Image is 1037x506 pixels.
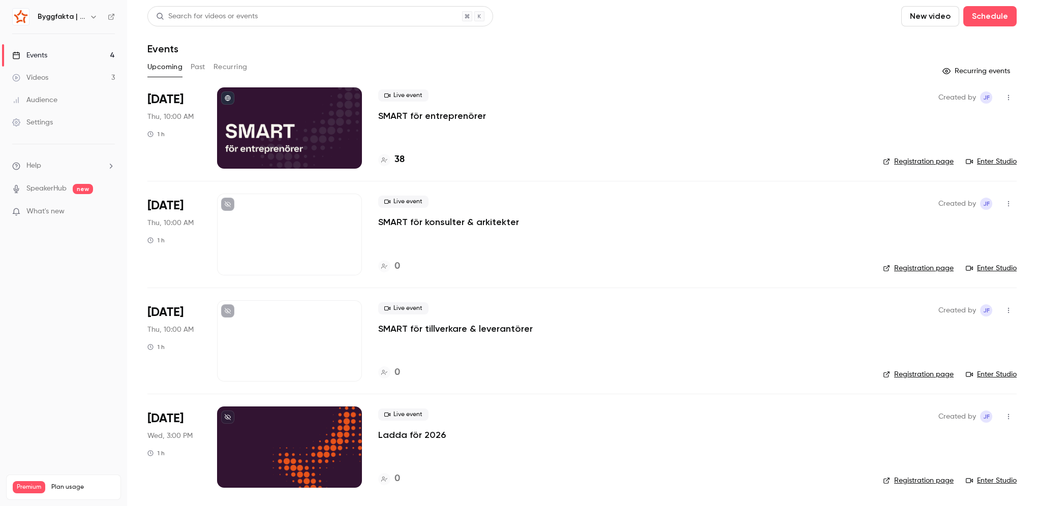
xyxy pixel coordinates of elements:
div: Audience [12,95,57,105]
span: Josephine Fantenberg [980,198,992,210]
button: Upcoming [147,59,182,75]
a: SMART för konsulter & arkitekter [378,216,519,228]
div: Events [12,50,47,60]
a: 0 [378,472,400,486]
span: Thu, 10:00 AM [147,325,194,335]
span: Thu, 10:00 AM [147,112,194,122]
a: Enter Studio [966,263,1017,273]
a: Registration page [883,156,954,167]
a: Enter Studio [966,156,1017,167]
iframe: Noticeable Trigger [103,207,115,216]
li: help-dropdown-opener [12,161,115,171]
span: Live event [378,302,429,314]
button: Schedule [963,6,1017,26]
button: New video [901,6,959,26]
span: What's new [26,206,65,217]
span: JF [983,91,990,104]
span: Premium [13,481,45,493]
span: Live event [378,408,429,421]
span: JF [983,410,990,423]
img: Byggfakta | Powered by Hubexo [13,9,29,25]
a: SpeakerHub [26,183,67,194]
button: Recurring [213,59,248,75]
span: [DATE] [147,304,184,321]
span: Live event [378,196,429,208]
a: 0 [378,366,400,379]
div: 1 h [147,236,165,244]
span: [DATE] [147,91,184,108]
div: Videos [12,73,48,83]
div: Settings [12,117,53,128]
span: Created by [938,198,976,210]
a: Registration page [883,476,954,486]
span: Created by [938,304,976,317]
span: Created by [938,410,976,423]
a: Enter Studio [966,476,1017,486]
span: [DATE] [147,198,184,214]
div: 1 h [147,343,165,351]
h1: Events [147,43,178,55]
span: [DATE] [147,410,184,427]
span: Josephine Fantenberg [980,91,992,104]
h4: 0 [394,366,400,379]
span: Thu, 10:00 AM [147,218,194,228]
a: Ladda för 2026 [378,429,446,441]
h4: 0 [394,472,400,486]
div: Nov 20 Thu, 10:00 AM (Europe/Stockholm) [147,300,201,382]
div: 1 h [147,449,165,457]
span: new [73,184,93,194]
a: SMART för tillverkare & leverantörer [378,323,533,335]
div: 1 h [147,130,165,138]
button: Recurring events [938,63,1017,79]
div: Dec 10 Wed, 3:00 PM (Europe/Stockholm) [147,406,201,488]
a: SMART för entreprenörer [378,110,486,122]
span: Help [26,161,41,171]
span: JF [983,198,990,210]
button: Past [191,59,205,75]
span: Wed, 3:00 PM [147,431,193,441]
span: Josephine Fantenberg [980,410,992,423]
span: Live event [378,89,429,102]
span: JF [983,304,990,317]
h4: 0 [394,260,400,273]
div: Oct 23 Thu, 10:00 AM (Europe/Stockholm) [147,194,201,275]
div: Search for videos or events [156,11,258,22]
a: 38 [378,153,405,167]
a: 0 [378,260,400,273]
a: Enter Studio [966,369,1017,379]
h6: Byggfakta | Powered by Hubexo [38,12,85,22]
span: Josephine Fantenberg [980,304,992,317]
div: Oct 2 Thu, 10:00 AM (Europe/Stockholm) [147,87,201,169]
a: Registration page [883,369,954,379]
span: Created by [938,91,976,104]
h4: 38 [394,153,405,167]
a: Registration page [883,263,954,273]
span: Plan usage [51,483,114,491]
